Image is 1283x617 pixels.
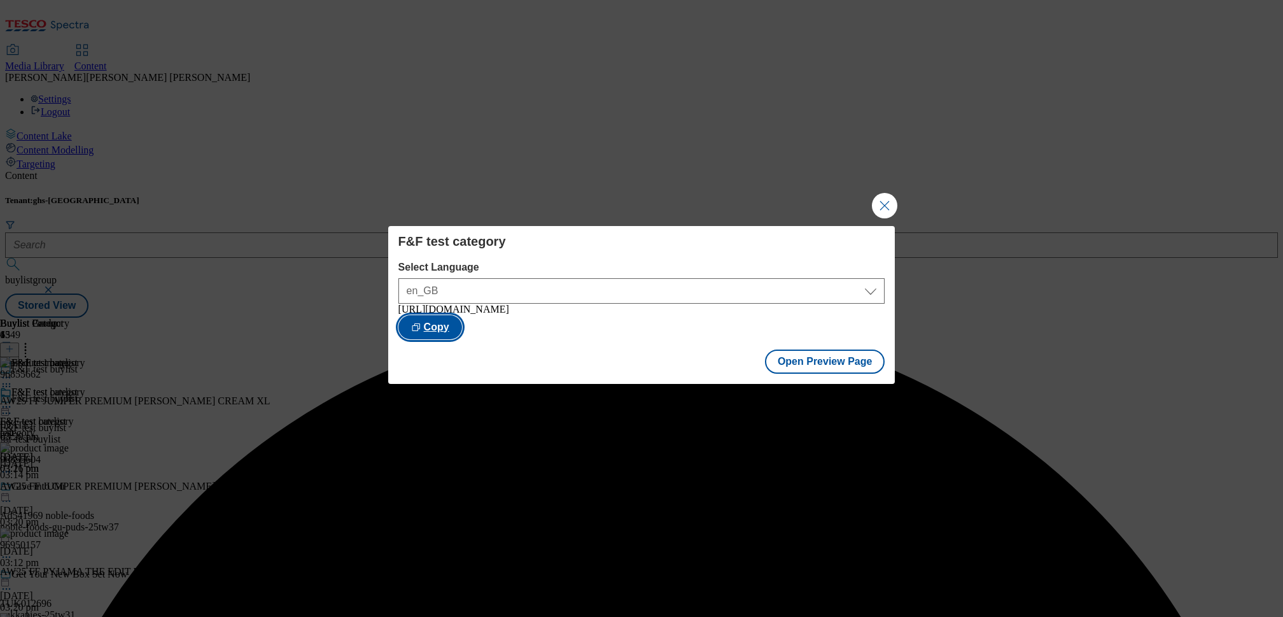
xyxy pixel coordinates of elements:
[398,234,885,249] h4: F&F test category
[872,193,897,218] button: Close Modal
[398,262,885,273] label: Select Language
[398,304,885,315] div: [URL][DOMAIN_NAME]
[388,226,895,384] div: Modal
[398,315,462,339] button: Copy
[765,350,885,374] button: Open Preview Page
